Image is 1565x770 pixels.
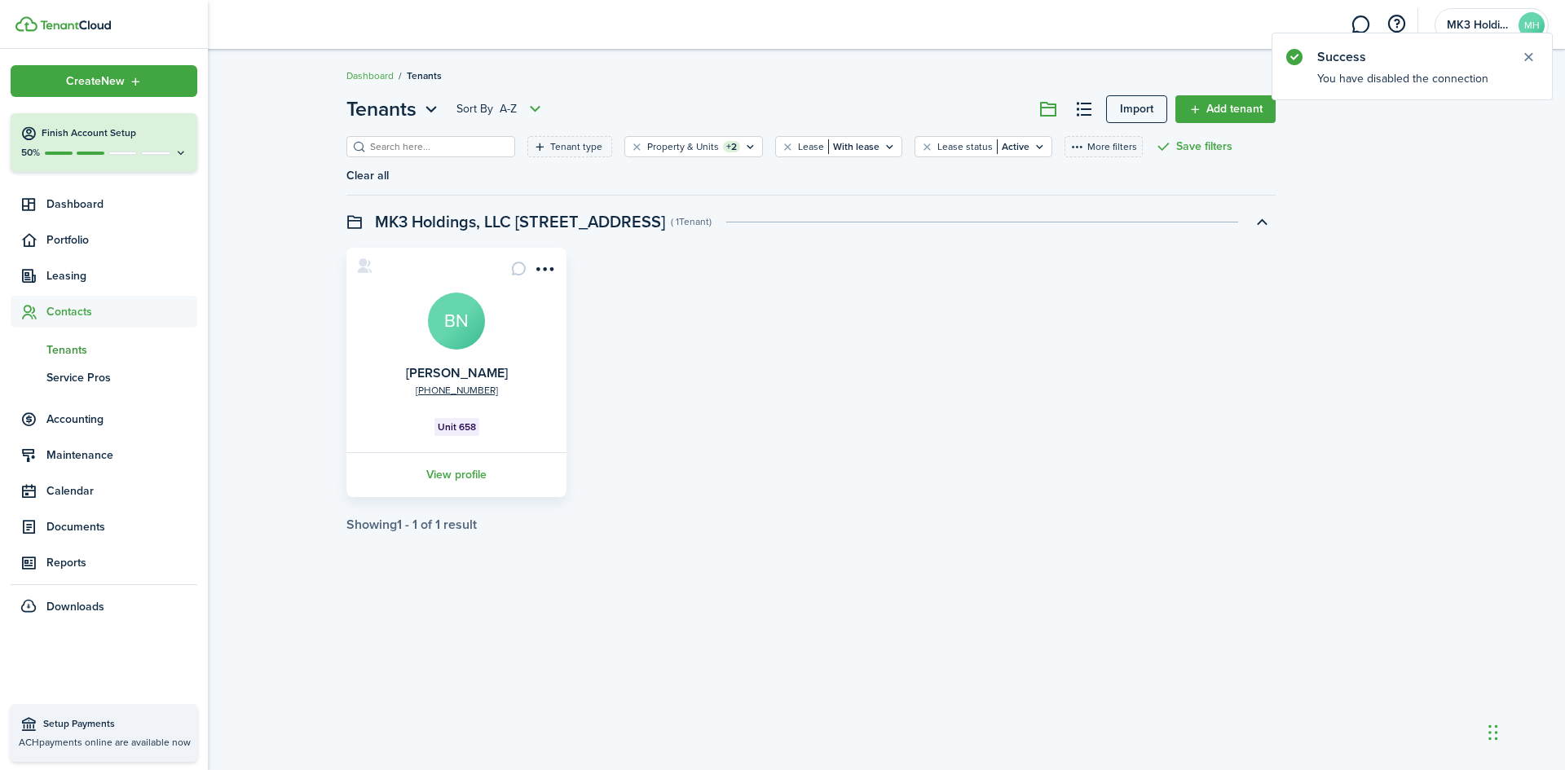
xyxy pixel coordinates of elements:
a: Add tenant [1175,95,1276,123]
input: Search here... [366,139,509,155]
span: Leasing [46,267,197,284]
button: Clear filter [781,140,795,153]
filter-tag: Open filter [915,136,1052,157]
a: Reports [11,547,197,579]
button: Toggle accordion [1248,208,1276,235]
img: TenantCloud [40,20,111,30]
filter-tag: Open filter [624,136,763,157]
span: Service Pros [46,369,197,386]
span: Create New [66,76,125,87]
button: Open menu [531,261,557,283]
span: A-Z [500,101,517,117]
button: Save filters [1155,136,1232,157]
filter-tag-value: Active [997,139,1029,154]
span: payments online are available now [39,735,191,750]
button: Open resource center [1382,11,1410,38]
div: Showing result [346,517,477,532]
p: 50% [20,146,41,160]
button: Tenants [346,95,442,124]
span: Tenants [407,68,442,83]
button: Finish Account Setup50% [11,113,197,172]
swimlane-title: MK3 Holdings, LLC [STREET_ADDRESS] [375,209,665,234]
filter-tag: Open filter [527,136,612,157]
a: Import [1106,95,1167,123]
span: Accounting [46,411,197,428]
a: Service Pros [11,363,197,391]
filter-tag-value: With lease [828,139,879,154]
a: Dashboard [11,188,197,220]
span: Reports [46,554,197,571]
span: Tenants [346,95,417,124]
span: Downloads [46,598,104,615]
filter-tag-label: Property & Units [647,139,719,154]
filter-tag-label: Lease status [937,139,993,154]
span: Sort by [456,101,500,117]
span: Setup Payments [43,716,189,733]
span: Portfolio [46,231,197,249]
swimlane-subtitle: ( 1 Tenant ) [671,214,712,229]
a: Dashboard [346,68,394,83]
button: More filters [1065,136,1143,157]
filter-tag-label: Tenant type [550,139,602,154]
span: Documents [46,518,197,535]
avatar-text: MH [1519,12,1545,38]
span: Dashboard [46,196,197,213]
span: Contacts [46,303,197,320]
button: Open menu [346,95,442,124]
button: Clear all [346,169,389,183]
a: [PERSON_NAME] [406,363,508,382]
notify-title: Success [1317,47,1505,67]
button: Clear filter [920,140,934,153]
filter-tag: Open filter [775,136,902,157]
a: Setup PaymentsACHpayments online are available now [11,704,197,762]
span: Maintenance [46,447,197,464]
a: View profile [344,452,569,497]
pagination-page-total: 1 - 1 of 1 [397,515,440,534]
a: Tenants [11,336,197,363]
a: BN [428,293,485,350]
button: Open menu [11,65,197,97]
span: Unit 658 [438,420,476,434]
span: Tenants [46,341,197,359]
span: MK3 Holdings, LLC [1447,20,1512,31]
notify-body: You have disabled the connection [1272,70,1552,99]
div: Drag [1488,708,1498,757]
button: Sort byA-Z [456,99,545,119]
tenant-list-swimlane-item: Toggle accordion [346,248,1276,532]
filter-tag-counter: +2 [723,141,740,152]
span: Calendar [46,482,197,499]
h4: Finish Account Setup [42,126,187,140]
button: Clear filter [630,140,644,153]
img: TenantCloud [15,16,37,32]
a: [PHONE_NUMBER] [416,383,498,398]
p: ACH [19,735,189,750]
iframe: Chat Widget [1483,692,1565,770]
a: Messaging [1345,4,1376,46]
button: Close notify [1517,46,1540,68]
button: Open menu [456,99,545,119]
filter-tag-label: Lease [798,139,824,154]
